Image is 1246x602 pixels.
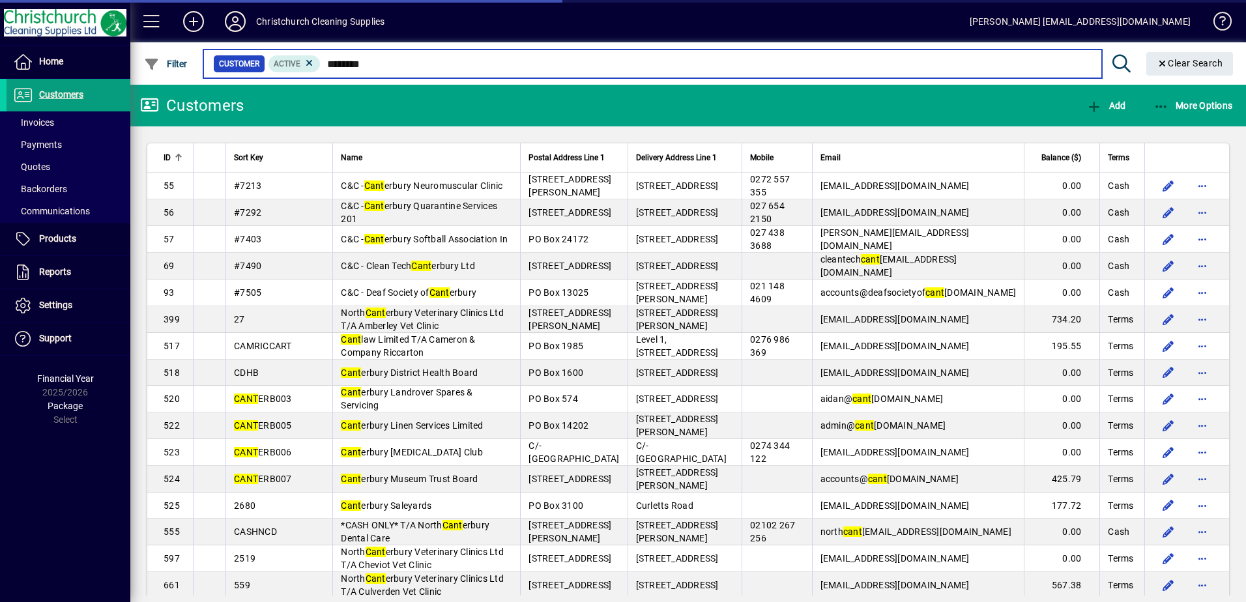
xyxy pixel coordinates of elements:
[636,180,719,191] span: [STREET_ADDRESS]
[1158,309,1179,330] button: Edit
[164,500,180,511] span: 525
[164,150,171,165] span: ID
[164,580,180,590] span: 661
[234,447,292,457] span: ERB006
[1108,339,1133,352] span: Terms
[529,287,588,298] span: PO Box 13025
[1192,229,1213,250] button: More options
[234,420,292,431] span: ERB005
[529,474,611,484] span: [STREET_ADDRESS]
[234,234,261,244] span: #7403
[1108,499,1133,512] span: Terms
[1024,412,1099,439] td: 0.00
[868,474,887,484] em: cant
[366,573,386,584] em: Cant
[529,520,611,543] span: [STREET_ADDRESS][PERSON_NAME]
[1024,360,1099,386] td: 0.00
[1108,150,1129,165] span: Terms
[39,333,72,343] span: Support
[234,474,258,484] em: CANT
[48,401,83,411] span: Package
[820,180,970,191] span: [EMAIL_ADDRESS][DOMAIN_NAME]
[234,500,255,511] span: 2680
[39,56,63,66] span: Home
[1024,519,1099,545] td: 0.00
[1192,336,1213,356] button: More options
[750,150,774,165] span: Mobile
[1192,388,1213,409] button: More options
[13,139,62,150] span: Payments
[1024,226,1099,253] td: 0.00
[1158,442,1179,463] button: Edit
[1158,468,1179,489] button: Edit
[820,474,959,484] span: accounts@ [DOMAIN_NAME]
[164,341,180,351] span: 517
[1158,548,1179,569] button: Edit
[636,440,727,464] span: C/- [GEOGRAPHIC_DATA]
[1192,575,1213,595] button: More options
[164,367,180,378] span: 518
[234,287,261,298] span: #7505
[1108,579,1133,592] span: Terms
[341,573,504,597] span: North erbury Veterinary Clinics Ltd T/A Culverden Vet Clinic
[234,180,261,191] span: #7213
[1108,206,1129,219] span: Cash
[1024,572,1099,599] td: 567.38
[861,254,880,265] em: cant
[636,150,717,165] span: Delivery Address Line 1
[234,553,255,564] span: 2519
[1158,362,1179,383] button: Edit
[341,387,472,410] span: erbury Landrover Spares & Servicing
[529,367,583,378] span: PO Box 1600
[1192,548,1213,569] button: More options
[529,234,588,244] span: PO Box 24172
[164,394,180,404] span: 520
[268,55,321,72] mat-chip: Activation Status: Active
[164,150,185,165] div: ID
[341,367,478,378] span: erbury District Health Board
[636,367,719,378] span: [STREET_ADDRESS]
[820,367,970,378] span: [EMAIL_ADDRESS][DOMAIN_NAME]
[820,580,970,590] span: [EMAIL_ADDRESS][DOMAIN_NAME]
[1146,52,1234,76] button: Clear
[1192,495,1213,516] button: More options
[529,308,611,331] span: [STREET_ADDRESS][PERSON_NAME]
[1158,415,1179,436] button: Edit
[1158,282,1179,303] button: Edit
[820,227,970,251] span: [PERSON_NAME][EMAIL_ADDRESS][DOMAIN_NAME]
[13,206,90,216] span: Communications
[529,261,611,271] span: [STREET_ADDRESS]
[341,180,502,191] span: C&C - erbury Neuromuscular Clinic
[164,553,180,564] span: 597
[925,287,944,298] em: cant
[341,387,361,397] em: Cant
[7,223,130,255] a: Products
[636,334,719,358] span: Level 1, [STREET_ADDRESS]
[341,234,508,244] span: C&C - erbury Softball Association In
[636,207,719,218] span: [STREET_ADDRESS]
[7,178,130,200] a: Backorders
[750,440,790,464] span: 0274 344 122
[429,287,450,298] em: Cant
[164,314,180,324] span: 399
[442,520,463,530] em: Cant
[234,394,292,404] span: ERB003
[636,414,719,437] span: [STREET_ADDRESS][PERSON_NAME]
[144,59,188,69] span: Filter
[855,420,874,431] em: cant
[164,207,175,218] span: 56
[1024,253,1099,279] td: 0.00
[1024,333,1099,360] td: 195.55
[852,394,871,404] em: cant
[1192,282,1213,303] button: More options
[529,580,611,590] span: [STREET_ADDRESS]
[1108,286,1129,299] span: Cash
[364,234,384,244] em: Cant
[1083,94,1129,117] button: Add
[341,447,483,457] span: erbury [MEDICAL_DATA] Club
[636,234,719,244] span: [STREET_ADDRESS]
[164,447,180,457] span: 523
[1024,545,1099,572] td: 0.00
[39,89,83,100] span: Customers
[1024,306,1099,333] td: 734.20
